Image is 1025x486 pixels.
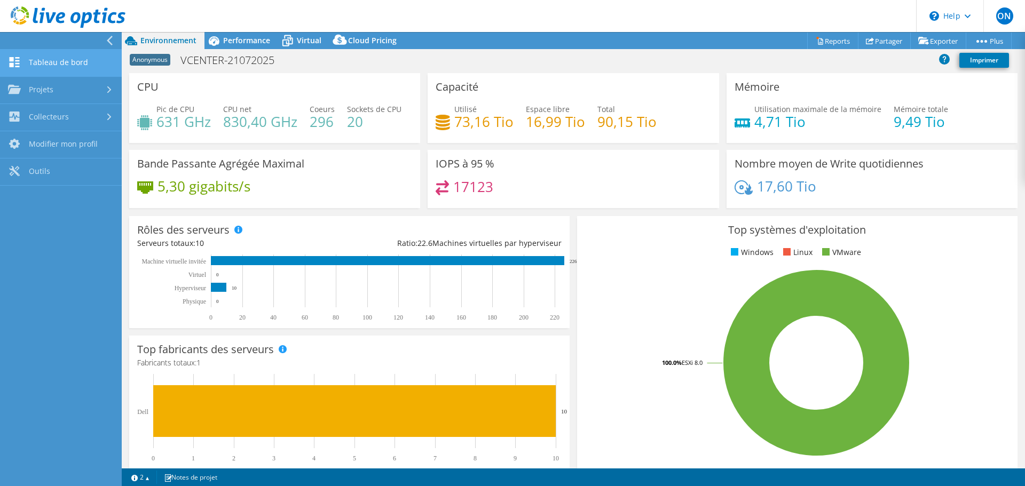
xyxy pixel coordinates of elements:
tspan: ESXi 8.0 [682,358,703,367]
span: 1 [196,357,201,368]
h4: 16,99 Tio [526,116,585,128]
h3: Top fabricants des serveurs [137,344,274,355]
h4: 17123 [453,181,493,193]
h3: Top systèmes d'exploitation [585,224,1010,236]
tspan: Machine virtuelle invitée [141,258,206,265]
text: Hyperviseur [175,284,206,292]
span: Environnement [140,35,196,45]
text: 200 [519,314,529,321]
text: 0 [216,272,219,277]
h4: 5,30 gigabits/s [157,180,250,192]
a: 2 [124,471,157,484]
h1: VCENTER-21072025 [176,54,291,66]
text: 6 [393,455,396,462]
text: 5 [353,455,356,462]
text: Dell [137,408,148,416]
text: 10 [561,408,567,415]
span: Performance [223,35,270,45]
text: 120 [393,314,403,321]
text: 9 [514,455,517,462]
span: 22.6 [417,238,432,248]
text: 40 [270,314,277,321]
span: Coeurs [310,104,335,114]
h4: Fabricants totaux: [137,357,562,369]
span: Virtual [297,35,321,45]
h3: Bande Passante Agrégée Maximal [137,158,304,170]
span: 10 [195,238,204,248]
span: Utilisé [454,104,477,114]
h3: Mémoire [735,81,779,93]
text: 10 [553,455,559,462]
text: 2 [232,455,235,462]
a: Partager [858,33,911,49]
h3: CPU [137,81,159,93]
span: Anonymous [130,54,170,66]
div: Ratio: Machines virtuelles par hyperviseur [349,237,561,249]
text: 20 [239,314,246,321]
h3: Capacité [436,81,478,93]
a: Imprimer [959,53,1009,68]
span: Utilisation maximale de la mémoire [754,104,881,114]
span: Total [597,104,615,114]
h3: Nombre moyen de Write quotidiennes [735,158,924,170]
a: Reports [807,33,858,49]
h4: 9,49 Tio [894,116,948,128]
text: 10 [232,285,237,291]
text: 7 [433,455,437,462]
text: 4 [312,455,316,462]
tspan: 100.0% [662,358,682,367]
h4: 73,16 Tio [454,116,514,128]
text: Physique [183,298,206,305]
span: Cloud Pricing [348,35,397,45]
a: Plus [966,33,1012,49]
h4: 4,71 Tio [754,116,881,128]
text: 100 [362,314,372,321]
span: Sockets de CPU [347,104,401,114]
div: Serveurs totaux: [137,237,349,249]
span: ON [996,7,1013,25]
a: Notes de projet [156,471,225,484]
li: Windows [728,246,774,258]
text: Virtuel [188,271,207,278]
h4: 20 [347,116,401,128]
h4: 90,15 Tio [597,116,657,128]
text: 140 [425,314,435,321]
text: 1 [192,455,195,462]
text: 0 [152,455,155,462]
text: 226 [570,259,577,264]
span: Mémoire totale [894,104,948,114]
h4: 17,60 Tio [757,180,816,192]
text: 180 [487,314,497,321]
h4: 631 GHz [156,116,211,128]
a: Exporter [910,33,966,49]
text: 0 [216,299,219,304]
li: VMware [819,246,861,258]
text: 0 [209,314,212,321]
h3: IOPS à 95 % [436,158,494,170]
text: 60 [302,314,308,321]
span: Pic de CPU [156,104,194,114]
svg: \n [929,11,939,21]
text: 3 [272,455,275,462]
h4: 830,40 GHz [223,116,297,128]
text: 80 [333,314,339,321]
text: 8 [474,455,477,462]
span: CPU net [223,104,251,114]
text: 160 [456,314,466,321]
h4: 296 [310,116,335,128]
li: Linux [780,246,813,258]
text: 220 [550,314,559,321]
h3: Rôles des serveurs [137,224,230,236]
span: Espace libre [526,104,570,114]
